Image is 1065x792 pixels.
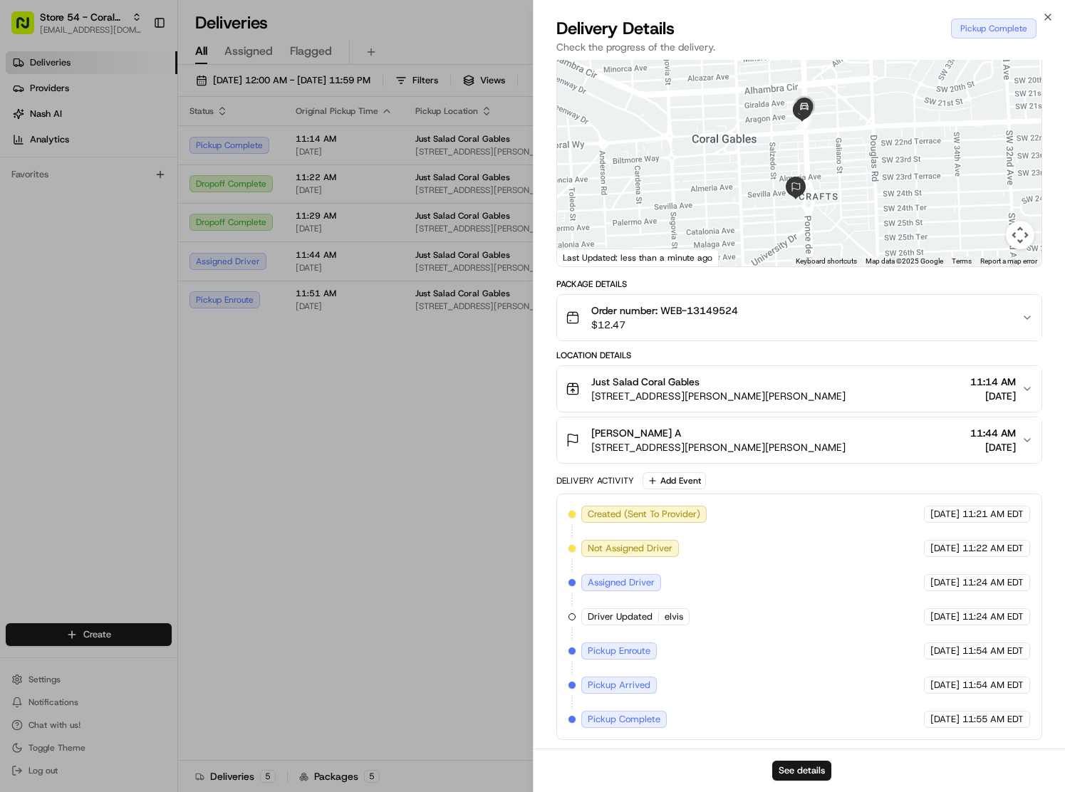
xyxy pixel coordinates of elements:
span: Not Assigned Driver [588,542,672,555]
button: See details [772,761,831,781]
span: Map data ©2025 Google [866,257,943,265]
button: Order number: WEB-13149524$12.47 [557,295,1042,340]
span: Just Salad Coral Gables [591,375,700,389]
span: [STREET_ADDRESS][PERSON_NAME][PERSON_NAME] [591,389,846,403]
span: 11:14 AM [970,375,1016,389]
button: See all [221,182,259,199]
span: 11:24 AM EDT [962,610,1024,623]
span: Pickup Complete [588,713,660,726]
span: [PERSON_NAME] [PERSON_NAME] [44,221,189,232]
div: 💻 [120,320,132,331]
span: [DATE] [970,389,1016,403]
div: Delivery Activity [556,475,634,486]
button: Just Salad Coral Gables[STREET_ADDRESS][PERSON_NAME][PERSON_NAME]11:14 AM[DATE] [557,366,1042,412]
span: Driver Updated [588,610,653,623]
span: [DATE] [970,440,1016,454]
span: Pickup Arrived [588,679,650,692]
button: Keyboard shortcuts [796,256,857,266]
a: Open this area in Google Maps (opens a new window) [561,248,608,266]
img: 1727276513143-84d647e1-66c0-4f92-a045-3c9f9f5dfd92 [30,136,56,162]
span: 11:24 AM EDT [962,576,1024,589]
span: Order number: WEB-13149524 [591,303,738,318]
span: [STREET_ADDRESS][PERSON_NAME][PERSON_NAME] [591,440,846,454]
span: Pylon [142,353,172,364]
span: [DATE] [199,221,229,232]
div: Start new chat [64,136,234,150]
span: • [107,259,112,271]
span: API Documentation [135,318,229,333]
span: Regen Pajulas [44,259,104,271]
p: Welcome 👋 [14,57,259,80]
span: 11:55 AM EDT [962,713,1024,726]
span: 11:54 AM EDT [962,679,1024,692]
img: 1736555255976-a54dd68f-1ca7-489b-9aae-adbdc363a1c4 [28,222,40,233]
input: Clear [37,92,235,107]
img: Regen Pajulas [14,246,37,269]
div: Location Details [556,350,1043,361]
div: 📗 [14,320,26,331]
button: [PERSON_NAME] A[STREET_ADDRESS][PERSON_NAME][PERSON_NAME]11:44 AM[DATE] [557,417,1042,463]
span: • [192,221,197,232]
a: Powered byPylon [100,353,172,364]
span: Knowledge Base [28,318,109,333]
button: Add Event [643,472,706,489]
span: Delivery Details [556,17,675,40]
a: 📗Knowledge Base [9,313,115,338]
img: 1736555255976-a54dd68f-1ca7-489b-9aae-adbdc363a1c4 [28,260,40,271]
span: [DATE] [930,679,960,692]
span: [DATE] [930,610,960,623]
span: [DATE] [930,542,960,555]
span: elvis [665,610,683,623]
span: 11:54 AM EDT [962,645,1024,657]
img: 1736555255976-a54dd68f-1ca7-489b-9aae-adbdc363a1c4 [14,136,40,162]
span: Pickup Enroute [588,645,650,657]
a: 💻API Documentation [115,313,234,338]
button: Start new chat [242,140,259,157]
div: Package Details [556,278,1043,290]
button: Map camera controls [1006,221,1034,249]
div: Past conversations [14,185,95,197]
span: [DATE] [115,259,144,271]
span: 11:44 AM [970,426,1016,440]
a: Terms (opens in new tab) [952,257,972,265]
span: 11:22 AM EDT [962,542,1024,555]
p: Check the progress of the delivery. [556,40,1043,54]
span: 11:21 AM EDT [962,508,1024,521]
span: [PERSON_NAME] A [591,426,681,440]
span: $12.47 [591,318,738,332]
img: Nash [14,14,43,43]
div: We're available if you need us! [64,150,196,162]
div: 1 [796,115,811,130]
span: [DATE] [930,576,960,589]
div: Last Updated: less than a minute ago [557,249,719,266]
span: [DATE] [930,645,960,657]
img: Google [561,248,608,266]
span: [DATE] [930,713,960,726]
span: Created (Sent To Provider) [588,508,700,521]
span: [DATE] [930,508,960,521]
span: Assigned Driver [588,576,655,589]
a: Report a map error [980,257,1037,265]
img: Joana Marie Avellanoza [14,207,37,230]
